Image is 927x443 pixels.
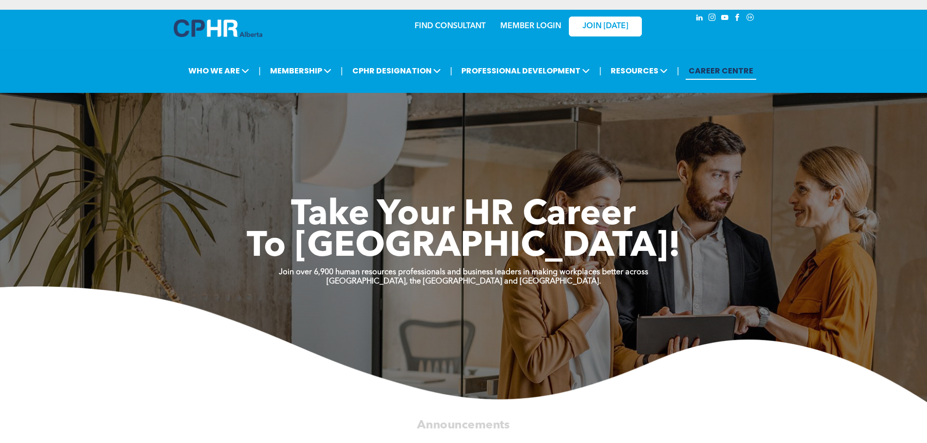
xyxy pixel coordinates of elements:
span: RESOURCES [608,62,671,80]
span: CPHR DESIGNATION [349,62,444,80]
strong: Join over 6,900 human resources professionals and business leaders in making workplaces better ac... [279,268,648,276]
a: Social network [745,12,756,25]
span: MEMBERSHIP [267,62,334,80]
a: MEMBER LOGIN [500,22,561,30]
strong: [GEOGRAPHIC_DATA], the [GEOGRAPHIC_DATA] and [GEOGRAPHIC_DATA]. [327,278,601,285]
li: | [341,61,343,81]
img: A blue and white logo for cp alberta [174,19,262,37]
a: instagram [707,12,718,25]
a: youtube [720,12,730,25]
a: FIND CONSULTANT [415,22,486,30]
span: PROFESSIONAL DEVELOPMENT [458,62,593,80]
li: | [677,61,679,81]
span: Take Your HR Career [291,198,636,233]
a: JOIN [DATE] [569,17,642,36]
a: CAREER CENTRE [686,62,756,80]
span: Announcements [417,419,509,431]
li: | [450,61,453,81]
a: facebook [732,12,743,25]
li: | [258,61,261,81]
span: JOIN [DATE] [582,22,628,31]
span: To [GEOGRAPHIC_DATA]! [247,230,681,265]
a: linkedin [694,12,705,25]
li: | [599,61,601,81]
span: WHO WE ARE [185,62,252,80]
